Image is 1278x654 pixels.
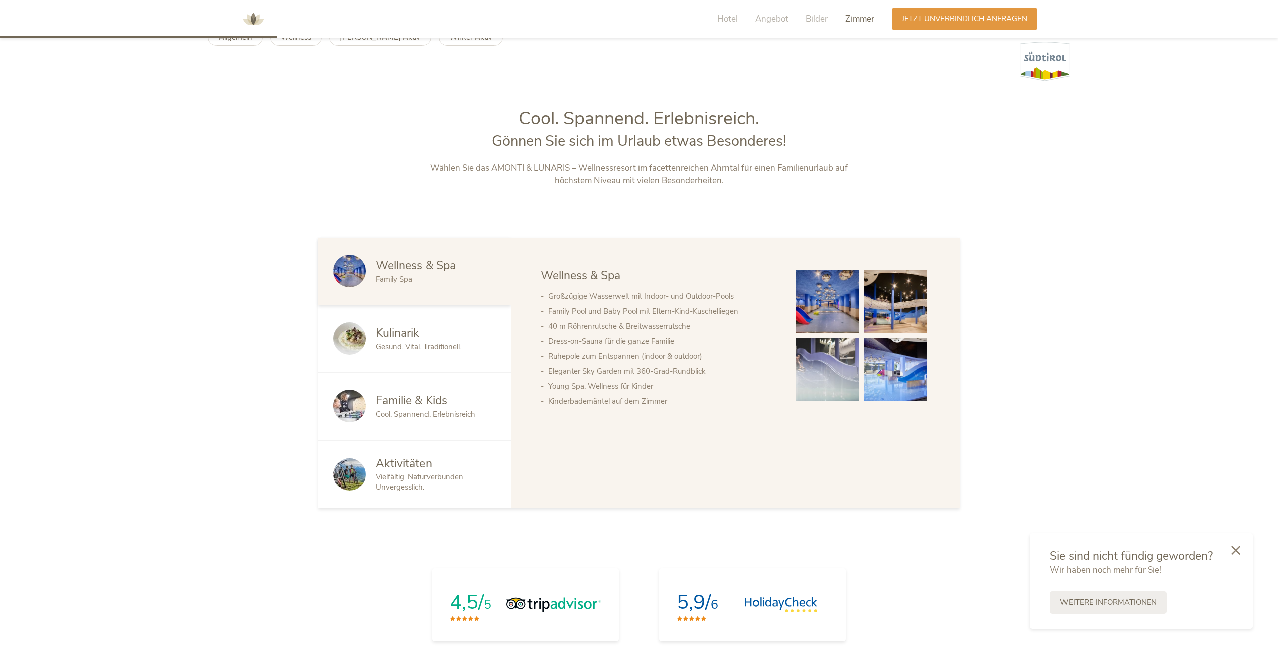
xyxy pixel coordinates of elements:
[484,596,491,613] span: 5
[902,14,1027,24] span: Jetzt unverbindlich anfragen
[845,13,874,25] span: Zimmer
[806,13,828,25] span: Bilder
[548,289,776,304] li: Großzügige Wasserwelt mit Indoor- und Outdoor-Pools
[376,472,465,492] span: Vielfältig. Naturverbunden. Unvergesslich.
[376,409,475,419] span: Cool. Spannend. Erlebnisreich
[755,13,788,25] span: Angebot
[1020,42,1070,81] img: Südtirol
[548,319,776,334] li: 40 m Röhrenrutsche & Breitwasserrutsche
[432,568,619,641] a: 4,5/5Tripadvisor
[541,268,620,283] span: Wellness & Spa
[548,379,776,394] li: Young Spa: Wellness für Kinder
[677,589,711,616] span: 5,9/
[1050,548,1213,564] span: Sie sind nicht fündig geworden?
[744,597,818,612] img: HolidayCheck
[711,596,718,613] span: 6
[238,4,268,34] img: AMONTI & LUNARIS Wellnessresort
[548,364,776,379] li: Eleganter Sky Garden mit 360-Grad-Rundblick
[548,304,776,319] li: Family Pool und Baby Pool mit Eltern-Kind-Kuschelliegen
[548,394,776,409] li: Kinderbademäntel auf dem Zimmer
[659,568,846,641] a: 5,9/6HolidayCheck
[519,106,759,131] span: Cool. Spannend. Erlebnisreich.
[376,325,419,341] span: Kulinarik
[1050,591,1167,614] a: Weitere Informationen
[376,274,412,284] span: Family Spa
[376,258,456,273] span: Wellness & Spa
[376,342,461,352] span: Gesund. Vital. Traditionell.
[1060,597,1157,608] span: Weitere Informationen
[238,15,268,22] a: AMONTI & LUNARIS Wellnessresort
[376,393,447,408] span: Familie & Kids
[450,589,484,616] span: 4,5/
[1050,564,1161,576] span: Wir haben noch mehr für Sie!
[548,334,776,349] li: Dress-on-Sauna für die ganze Familie
[717,13,738,25] span: Hotel
[548,349,776,364] li: Ruhepole zum Entspannen (indoor & outdoor)
[430,162,848,187] p: Wählen Sie das AMONTI & LUNARIS – Wellnessresort im facettenreichen Ahrntal für einen Familienurl...
[376,456,432,471] span: Aktivitäten
[492,131,786,151] span: Gönnen Sie sich im Urlaub etwas Besonderes!
[506,597,601,612] img: Tripadvisor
